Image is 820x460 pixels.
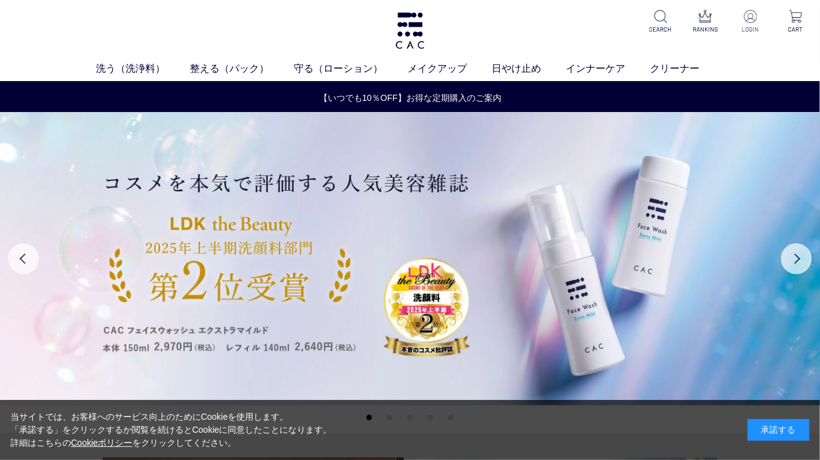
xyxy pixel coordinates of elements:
[781,10,810,34] a: CART
[1,92,820,105] a: 【いつでも10％OFF】お得な定期購入のご案内
[781,243,812,274] button: Next
[394,12,426,49] img: logo
[8,243,39,274] button: Previous
[11,410,332,449] div: 当サイトでは、お客様へのサービス向上のためにCookieを使用します。 「承諾する」をクリックするか閲覧を続けるとCookieに同意したことになります。 詳細はこちらの をクリックしてください。
[492,61,566,76] a: 日やけ止め
[691,10,720,34] a: RANKING
[566,61,650,76] a: インナーケア
[190,61,294,76] a: 整える（パック）
[646,10,675,34] a: SEARCH
[96,61,190,76] a: 洗う（洗浄料）
[71,438,133,448] a: Cookieポリシー
[408,61,492,76] a: メイクアップ
[736,10,765,34] a: LOGIN
[736,25,765,34] p: LOGIN
[691,25,720,34] p: RANKING
[646,25,675,34] p: SEARCH
[650,61,724,76] a: クリーナー
[294,61,408,76] a: 守る（ローション）
[748,419,809,441] div: 承諾する
[781,25,810,34] p: CART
